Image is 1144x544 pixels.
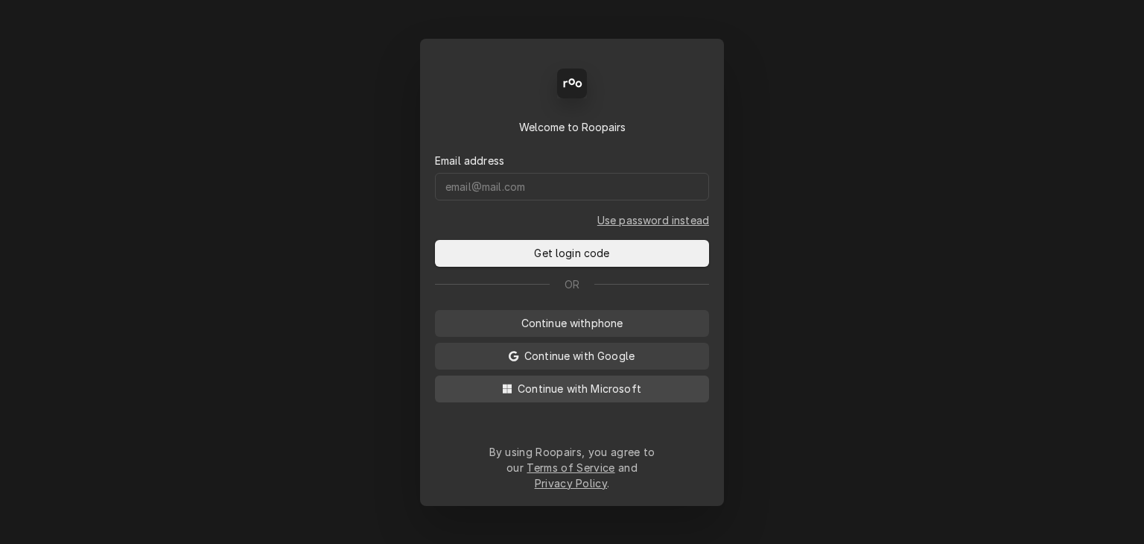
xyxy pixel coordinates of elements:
[435,276,709,292] div: Or
[489,444,655,491] div: By using Roopairs, you agree to our and .
[435,310,709,337] button: Continue withphone
[435,240,709,267] button: Get login code
[527,461,614,474] a: Terms of Service
[435,173,709,200] input: email@mail.com
[518,315,626,331] span: Continue with phone
[515,381,644,396] span: Continue with Microsoft
[535,477,607,490] a: Privacy Policy
[597,212,709,228] a: Go to Email and password form
[435,153,504,168] label: Email address
[435,119,709,135] div: Welcome to Roopairs
[435,376,709,402] button: Continue with Microsoft
[531,245,612,261] span: Get login code
[521,348,638,364] span: Continue with Google
[435,343,709,370] button: Continue with Google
